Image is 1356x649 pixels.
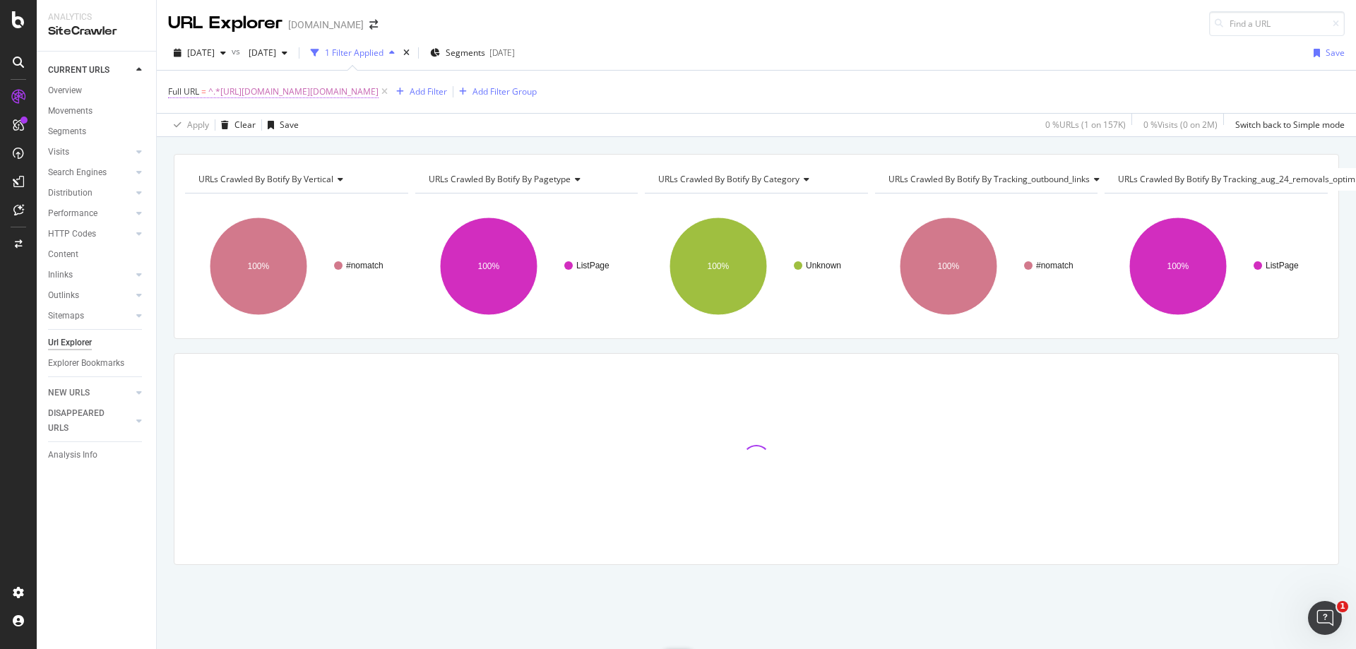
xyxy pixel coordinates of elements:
div: Movements [48,104,93,119]
button: Segments[DATE] [424,42,521,64]
button: [DATE] [168,42,232,64]
div: times [400,46,412,60]
h4: URLs Crawled By Botify By vertical [196,168,395,191]
div: HTTP Codes [48,227,96,242]
iframe: Intercom live chat [1308,601,1342,635]
span: URLs Crawled By Botify By category [658,173,799,185]
span: 2024 Oct. 5th [243,47,276,59]
div: Url Explorer [48,335,92,350]
text: 100% [708,261,730,271]
a: Content [48,247,146,262]
svg: A chart. [875,205,1098,328]
a: Sitemaps [48,309,132,323]
text: #nomatch [1036,261,1073,270]
span: ^.*[URL][DOMAIN_NAME][DOMAIN_NAME] [208,82,379,102]
span: URLs Crawled By Botify By tracking_outbound_links [888,173,1090,185]
span: Full URL [168,85,199,97]
div: 1 Filter Applied [325,47,383,59]
span: URLs Crawled By Botify By pagetype [429,173,571,185]
svg: A chart. [185,205,408,328]
a: Performance [48,206,132,221]
div: Overview [48,83,82,98]
div: NEW URLS [48,386,90,400]
a: Outlinks [48,288,132,303]
div: Add Filter Group [472,85,537,97]
a: Distribution [48,186,132,201]
button: Add Filter Group [453,83,537,100]
button: Add Filter [391,83,447,100]
div: Switch back to Simple mode [1235,119,1345,131]
div: Distribution [48,186,93,201]
text: 100% [937,261,959,271]
div: Visits [48,145,69,160]
text: ListPage [1266,261,1299,270]
div: Save [1326,47,1345,59]
text: ListPage [576,261,609,270]
text: 100% [477,261,499,271]
button: Save [1308,42,1345,64]
div: Explorer Bookmarks [48,356,124,371]
div: Save [280,119,299,131]
a: CURRENT URLS [48,63,132,78]
a: DISAPPEARED URLS [48,406,132,436]
a: Segments [48,124,146,139]
text: #nomatch [346,261,383,270]
button: Apply [168,114,209,136]
h4: URLs Crawled By Botify By category [655,168,855,191]
div: Analytics [48,11,145,23]
button: Switch back to Simple mode [1230,114,1345,136]
span: = [201,85,206,97]
svg: A chart. [1105,205,1328,328]
a: HTTP Codes [48,227,132,242]
a: Visits [48,145,132,160]
span: URLs Crawled By Botify By vertical [198,173,333,185]
div: Search Engines [48,165,107,180]
svg: A chart. [645,205,868,328]
div: 0 % URLs ( 1 on 157K ) [1045,119,1126,131]
div: CURRENT URLS [48,63,109,78]
input: Find a URL [1209,11,1345,36]
div: Performance [48,206,97,221]
a: Inlinks [48,268,132,282]
text: 100% [248,261,270,271]
div: arrow-right-arrow-left [369,20,378,30]
div: URL Explorer [168,11,282,35]
a: Search Engines [48,165,132,180]
span: 1 [1337,601,1348,612]
text: 100% [1167,261,1189,271]
div: DISAPPEARED URLS [48,406,119,436]
div: Analysis Info [48,448,97,463]
div: Outlinks [48,288,79,303]
div: Apply [187,119,209,131]
button: Clear [215,114,256,136]
a: Overview [48,83,146,98]
div: Sitemaps [48,309,84,323]
div: 0 % Visits ( 0 on 2M ) [1143,119,1218,131]
button: Save [262,114,299,136]
text: Unknown [806,261,841,270]
div: Add Filter [410,85,447,97]
div: SiteCrawler [48,23,145,40]
div: Inlinks [48,268,73,282]
a: NEW URLS [48,386,132,400]
h4: URLs Crawled By Botify By pagetype [426,168,626,191]
div: [DATE] [489,47,515,59]
button: 1 Filter Applied [305,42,400,64]
div: Content [48,247,78,262]
span: Segments [446,47,485,59]
a: Explorer Bookmarks [48,356,146,371]
a: Url Explorer [48,335,146,350]
div: Segments [48,124,86,139]
span: vs [232,45,243,57]
svg: A chart. [415,205,638,328]
button: [DATE] [243,42,293,64]
a: Movements [48,104,146,119]
a: Analysis Info [48,448,146,463]
h4: URLs Crawled By Botify By tracking_outbound_links [886,168,1111,191]
span: 2025 Sep. 6th [187,47,215,59]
